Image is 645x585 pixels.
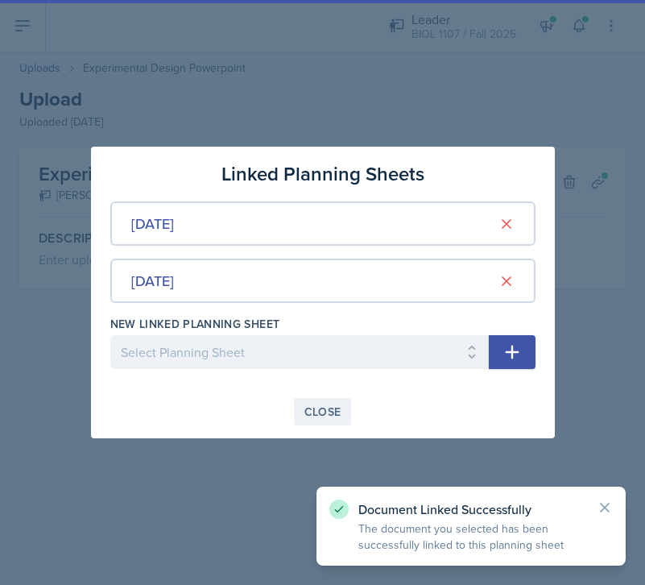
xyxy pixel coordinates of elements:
div: Close [304,405,341,418]
label: New Linked Planning Sheet [110,316,280,332]
div: [DATE] [131,270,174,292]
button: Close [294,398,352,425]
p: Document Linked Successfully [358,501,584,517]
p: The document you selected has been successfully linked to this planning sheet [358,521,584,553]
h3: Linked Planning Sheets [221,160,424,189]
div: [DATE] [131,213,174,234]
